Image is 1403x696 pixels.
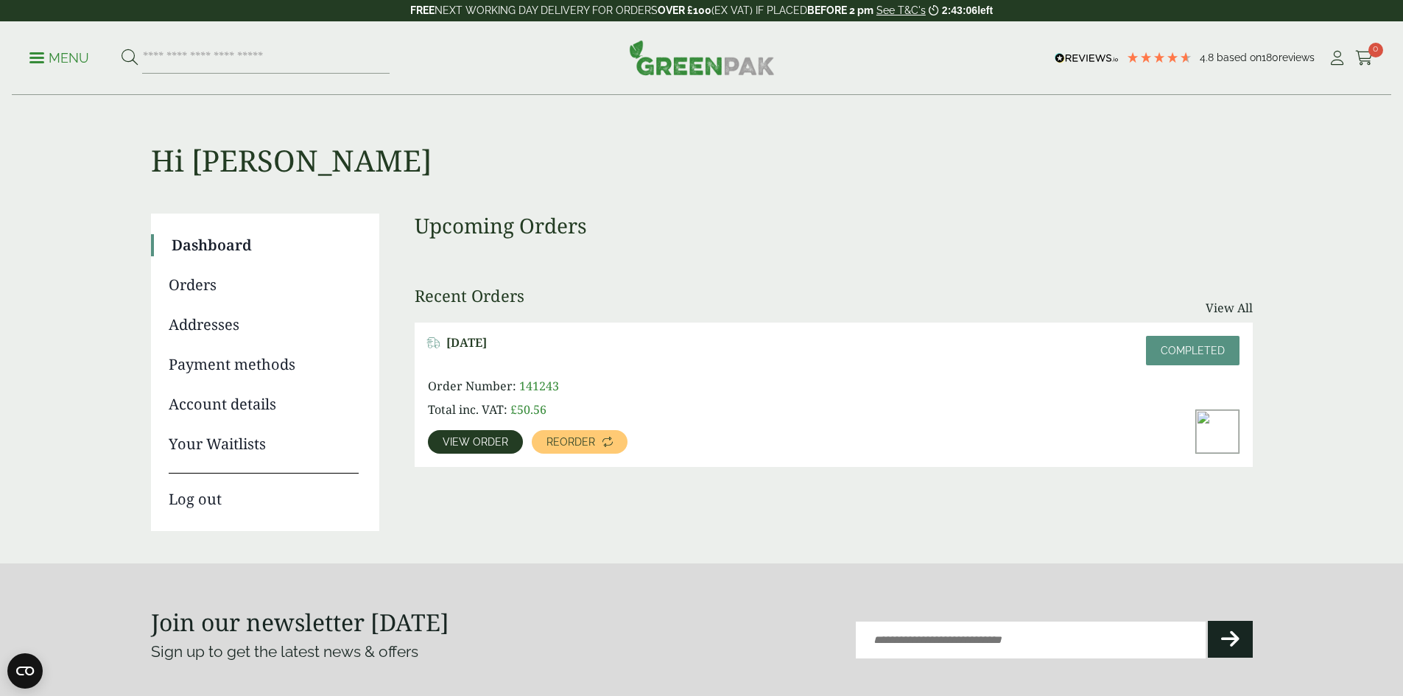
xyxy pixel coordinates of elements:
a: Addresses [169,314,359,336]
img: Large-Kraft-Chicken-Box-with-Chicken-and-Chips-300x200.jpg [1196,410,1239,453]
button: Open CMP widget [7,653,43,689]
img: GreenPak Supplies [629,40,775,75]
i: Cart [1355,51,1374,66]
p: Sign up to get the latest news & offers [151,640,647,664]
a: Reorder [532,430,627,454]
i: My Account [1328,51,1346,66]
span: 4.8 [1200,52,1217,63]
a: View order [428,430,523,454]
bdi: 50.56 [510,401,546,418]
a: Dashboard [172,234,359,256]
span: Reorder [546,437,595,447]
span: 0 [1368,43,1383,57]
span: Total inc. VAT: [428,401,507,418]
a: See T&C's [876,4,926,16]
strong: OVER £100 [658,4,711,16]
span: [DATE] [446,336,487,350]
h3: Upcoming Orders [415,214,1253,239]
span: £ [510,401,517,418]
span: 141243 [519,378,559,394]
a: Log out [169,473,359,510]
span: View order [443,437,508,447]
strong: Join our newsletter [DATE] [151,606,449,638]
a: Account details [169,393,359,415]
a: Orders [169,274,359,296]
span: Based on [1217,52,1262,63]
p: Menu [29,49,89,67]
h3: Recent Orders [415,286,524,305]
a: Menu [29,49,89,64]
div: 4.78 Stars [1126,51,1192,64]
span: 180 [1262,52,1279,63]
a: 0 [1355,47,1374,69]
span: left [977,4,993,16]
img: REVIEWS.io [1055,53,1119,63]
a: View All [1206,299,1253,317]
span: Order Number: [428,378,516,394]
span: 2:43:06 [942,4,977,16]
strong: FREE [410,4,435,16]
h1: Hi [PERSON_NAME] [151,96,1253,178]
a: Payment methods [169,354,359,376]
strong: BEFORE 2 pm [807,4,873,16]
a: Your Waitlists [169,433,359,455]
span: Completed [1161,345,1225,356]
span: reviews [1279,52,1315,63]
